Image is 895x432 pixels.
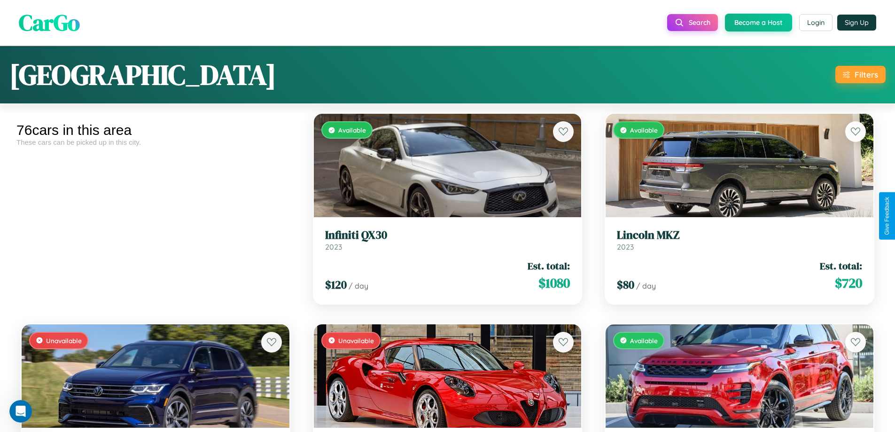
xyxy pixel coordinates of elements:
h1: [GEOGRAPHIC_DATA] [9,55,276,94]
span: Est. total: [820,259,862,273]
span: Unavailable [46,337,82,345]
div: These cars can be picked up in this city. [16,138,295,146]
button: Sign Up [837,15,876,31]
span: Est. total: [528,259,570,273]
a: Lincoln MKZ2023 [617,228,862,251]
span: Available [630,126,658,134]
span: CarGo [19,7,80,38]
span: 2023 [325,242,342,251]
span: Unavailable [338,337,374,345]
div: Give Feedback [884,197,890,235]
h3: Lincoln MKZ [617,228,862,242]
span: Available [630,337,658,345]
span: / day [636,281,656,291]
span: / day [349,281,368,291]
iframe: Intercom live chat [9,400,32,423]
h3: Infiniti QX30 [325,228,570,242]
a: Infiniti QX302023 [325,228,570,251]
button: Become a Host [725,14,792,31]
span: Available [338,126,366,134]
span: $ 720 [835,274,862,292]
div: Filters [855,70,878,79]
span: Search [689,18,710,27]
span: $ 1080 [538,274,570,292]
button: Filters [835,66,886,83]
span: $ 120 [325,277,347,292]
button: Login [799,14,833,31]
div: 76 cars in this area [16,122,295,138]
button: Search [667,14,718,31]
span: 2023 [617,242,634,251]
span: $ 80 [617,277,634,292]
